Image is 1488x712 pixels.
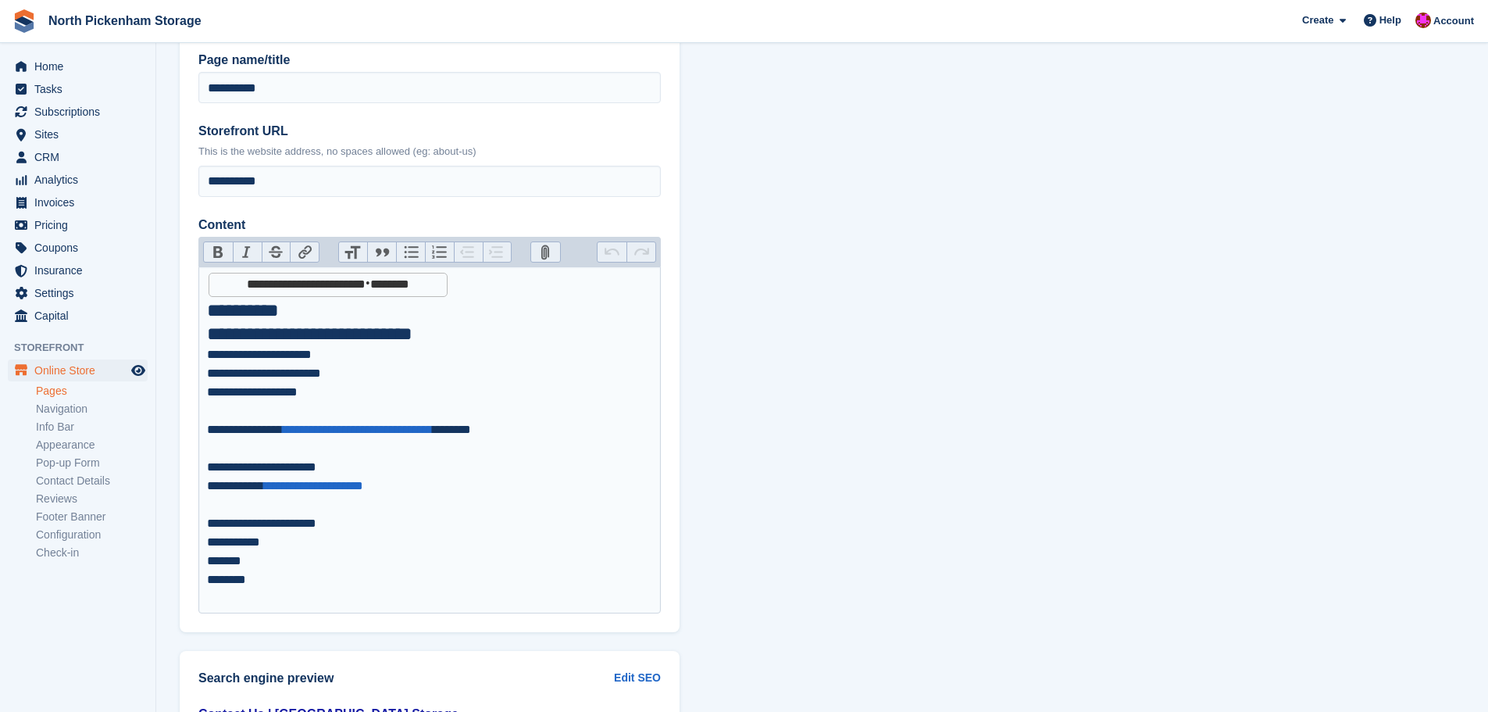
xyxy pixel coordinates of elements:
[614,670,661,686] a: Edit SEO
[36,420,148,435] a: Info Bar
[1415,13,1431,28] img: Dylan Taylor
[367,242,396,263] button: Quote
[34,259,128,281] span: Insurance
[36,384,148,399] a: Pages
[8,214,148,236] a: menu
[1302,13,1333,28] span: Create
[198,122,661,141] label: Storefront URL
[12,9,36,33] img: stora-icon-8386f47178a22dfd0bd8f6a31ec36ba5ce8667c1dd55bd0f319d3a0aa187defe.svg
[1433,13,1474,29] span: Account
[34,282,128,304] span: Settings
[531,242,560,263] button: Attach Files
[339,242,368,263] button: Heading
[198,51,661,70] label: Page name/title
[8,259,148,281] a: menu
[598,242,626,263] button: Undo
[36,528,148,542] a: Configuration
[8,282,148,304] a: menu
[8,101,148,123] a: menu
[34,78,128,100] span: Tasks
[425,242,454,263] button: Numbers
[8,169,148,191] a: menu
[454,242,483,263] button: Decrease Level
[8,237,148,259] a: menu
[233,242,262,263] button: Italic
[8,305,148,327] a: menu
[8,78,148,100] a: menu
[8,146,148,168] a: menu
[204,242,233,263] button: Bold
[34,55,128,77] span: Home
[36,438,148,453] a: Appearance
[198,144,661,159] p: This is the website address, no spaces allowed (eg: about-us)
[198,216,661,234] label: Content
[8,360,148,381] a: menu
[34,214,128,236] span: Pricing
[34,237,128,259] span: Coupons
[36,456,148,470] a: Pop-up Form
[36,546,148,560] a: Check-in
[34,305,128,327] span: Capital
[36,510,148,524] a: Footer Banner
[198,267,661,614] trix-editor: Content
[34,101,128,123] span: Subscriptions
[36,474,148,488] a: Contact Details
[36,492,148,506] a: Reviews
[8,191,148,213] a: menu
[34,146,128,168] span: CRM
[8,123,148,145] a: menu
[42,8,208,34] a: North Pickenham Storage
[198,671,614,685] h2: Search engine preview
[36,402,148,417] a: Navigation
[129,361,148,380] a: Preview store
[34,191,128,213] span: Invoices
[262,242,291,263] button: Strikethrough
[396,242,425,263] button: Bullets
[34,123,128,145] span: Sites
[483,242,512,263] button: Increase Level
[1379,13,1401,28] span: Help
[14,340,155,356] span: Storefront
[34,360,128,381] span: Online Store
[290,242,319,263] button: Link
[8,55,148,77] a: menu
[34,169,128,191] span: Analytics
[626,242,655,263] button: Redo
